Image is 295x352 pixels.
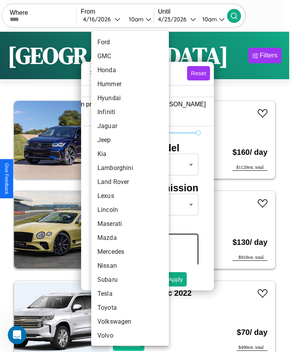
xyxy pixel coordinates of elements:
[91,105,169,119] li: Infiniti
[91,217,169,231] li: Maserati
[91,301,169,315] li: Toyota
[91,119,169,133] li: Jaguar
[91,189,169,203] li: Lexus
[91,203,169,217] li: Lincoln
[91,147,169,161] li: Kia
[91,315,169,329] li: Volkswagen
[8,326,26,344] iframe: Intercom live chat
[91,49,169,63] li: GMC
[91,133,169,147] li: Jeep
[91,91,169,105] li: Hyundai
[91,63,169,77] li: Honda
[91,175,169,189] li: Land Rover
[91,161,169,175] li: Lamborghini
[91,287,169,301] li: Tesla
[4,163,9,194] div: Give Feedback
[91,35,169,49] li: Ford
[91,273,169,287] li: Subaru
[91,77,169,91] li: Hummer
[91,231,169,245] li: Mazda
[91,259,169,273] li: Nissan
[91,245,169,259] li: Mercedes
[91,329,169,343] li: Volvo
